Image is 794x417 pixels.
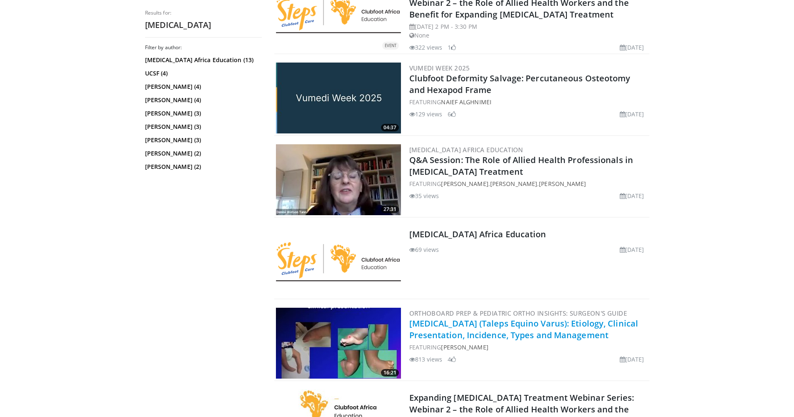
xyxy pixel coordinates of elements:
a: [PERSON_NAME] (3) [145,109,260,118]
li: 322 views [409,43,443,52]
h2: [MEDICAL_DATA] [145,20,262,30]
a: Clubfoot Deformity Salvage: Percutaneous Osteotomy and Hexapod Frame [409,73,631,95]
a: [MEDICAL_DATA] Africa Education [409,229,546,240]
small: EVENT [385,43,396,48]
li: [DATE] [620,191,644,200]
img: eac686f8-b057-4449-a6dc-a95ca058fbc7.jpg.300x170_q85_crop-smart_upscale.jpg [276,63,401,133]
span: 04:37 [381,124,399,131]
a: 27:31 [276,144,401,215]
li: 4 [448,355,456,364]
li: 1 [448,43,456,52]
img: 853051a3-2796-480b-831d-2cac523f8052.300x170_q85_crop-smart_upscale.jpg [276,308,401,379]
a: [PERSON_NAME] [490,180,537,188]
a: [PERSON_NAME] (2) [145,149,260,158]
a: Naief Alghnimei [441,98,491,106]
li: 35 views [409,191,439,200]
a: [PERSON_NAME] (3) [145,136,260,144]
span: 27:31 [381,206,399,213]
li: 813 views [409,355,443,364]
span: 16:21 [381,369,399,377]
a: [MEDICAL_DATA] Africa Education (13) [145,56,260,64]
a: OrthoBoard Prep & Pediatric Ortho Insights: Surgeon's Guide [409,309,627,317]
h3: Filter by author: [145,44,262,51]
a: [PERSON_NAME] (4) [145,83,260,91]
a: [PERSON_NAME] [539,180,586,188]
li: [DATE] [620,245,644,254]
div: FEATURING , , [409,179,648,188]
div: FEATURING [409,343,648,352]
a: [MEDICAL_DATA] (Taleps Equino Varus): Etiology, Clinical Presentation, Incidence, Types and Manag... [409,318,639,341]
a: 04:37 [276,63,401,133]
li: [DATE] [620,43,644,52]
a: Vumedi Week 2025 [409,64,470,72]
li: [DATE] [620,110,644,118]
a: 16:21 [276,308,401,379]
a: [PERSON_NAME] (2) [145,163,260,171]
a: [PERSON_NAME] [441,343,488,351]
div: [DATE] 2 PM - 3:30 PM None [409,22,648,40]
li: 129 views [409,110,443,118]
a: UCSF (4) [145,69,260,78]
li: 6 [448,110,456,118]
li: [DATE] [620,355,644,364]
li: 69 views [409,245,439,254]
a: [PERSON_NAME] (4) [145,96,260,104]
a: [PERSON_NAME] (3) [145,123,260,131]
a: [MEDICAL_DATA] Africa Education [409,146,523,154]
a: Q&A Session: The Role of Allied Health Professionals in [MEDICAL_DATA] Treatment [409,154,634,177]
img: Clubfoot Africa Education [276,242,401,281]
img: 8deb75ec-de6c-4ec7-9bef-6e821e2327d4.300x170_q85_crop-smart_upscale.jpg [276,144,401,215]
div: FEATURING [409,98,648,106]
a: [PERSON_NAME] [441,180,488,188]
p: Results for: [145,10,262,16]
